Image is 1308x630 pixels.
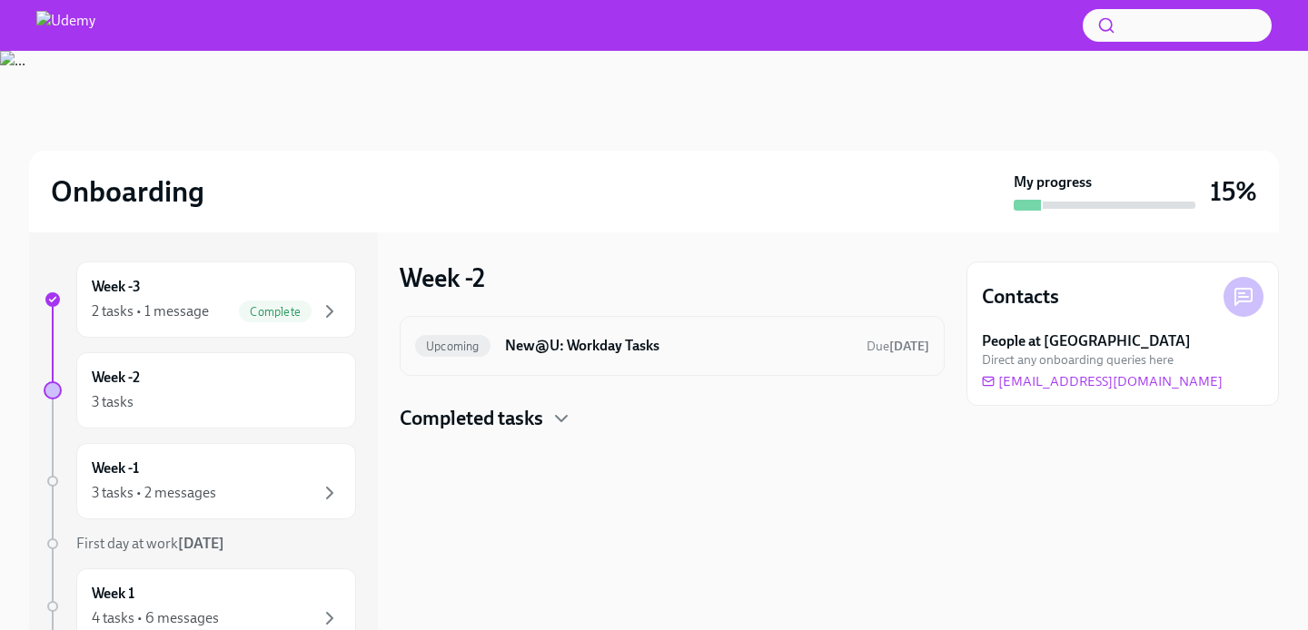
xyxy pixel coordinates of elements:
h6: Week 1 [92,584,134,604]
strong: [DATE] [889,339,929,354]
span: Due [867,339,929,354]
strong: My progress [1014,172,1092,192]
div: 4 tasks • 6 messages [92,608,219,628]
a: First day at work[DATE] [44,534,356,554]
span: September 29th, 2025 08:00 [867,338,929,355]
h6: Week -2 [92,368,140,388]
span: Upcoming [415,340,490,353]
div: 2 tasks • 1 message [92,301,209,321]
h2: Onboarding [51,173,204,210]
div: Completed tasks [400,405,945,432]
a: Week -32 tasks • 1 messageComplete [44,261,356,338]
div: 3 tasks • 2 messages [92,483,216,503]
div: 3 tasks [92,392,134,412]
h6: New@U: Workday Tasks [505,336,852,356]
strong: [DATE] [178,535,224,552]
h4: Contacts [982,283,1059,310]
a: [EMAIL_ADDRESS][DOMAIN_NAME] [982,372,1223,390]
a: Week -13 tasks • 2 messages [44,443,356,519]
span: First day at work [76,535,224,552]
h6: Week -3 [92,277,141,297]
h6: Week -1 [92,458,139,478]
span: Complete [239,305,312,319]
img: Udemy [36,11,95,40]
h4: Completed tasks [400,405,543,432]
a: Week -23 tasks [44,352,356,428]
h3: 15% [1210,175,1257,208]
span: Direct any onboarding queries here [982,351,1174,369]
h3: Week -2 [400,261,485,294]
a: UpcomingNew@U: Workday TasksDue[DATE] [415,331,929,360]
strong: People at [GEOGRAPHIC_DATA] [982,331,1191,351]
